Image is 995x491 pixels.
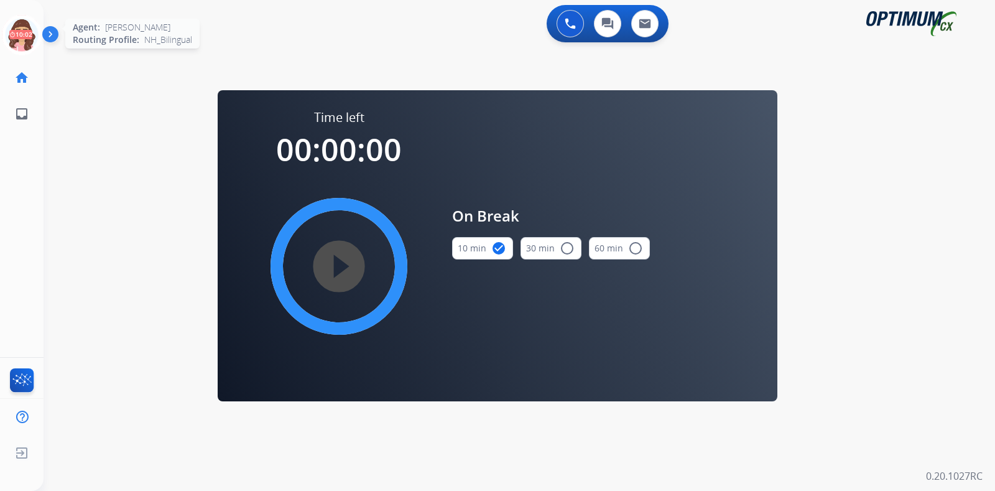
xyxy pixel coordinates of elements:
[491,241,506,256] mat-icon: check_circle
[589,237,650,260] button: 60 min
[276,128,402,171] span: 00:00:00
[628,241,643,256] mat-icon: radio_button_unchecked
[560,241,575,256] mat-icon: radio_button_unchecked
[73,21,100,34] span: Agent:
[105,21,170,34] span: [PERSON_NAME]
[926,469,983,484] p: 0.20.1027RC
[521,237,581,260] button: 30 min
[14,70,29,85] mat-icon: home
[73,34,139,46] span: Routing Profile:
[144,34,192,46] span: NH_Bilingual
[314,109,364,126] span: Time left
[452,205,650,227] span: On Break
[452,237,513,260] button: 10 min
[14,106,29,121] mat-icon: inbox
[331,259,346,274] mat-icon: play_circle_filled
